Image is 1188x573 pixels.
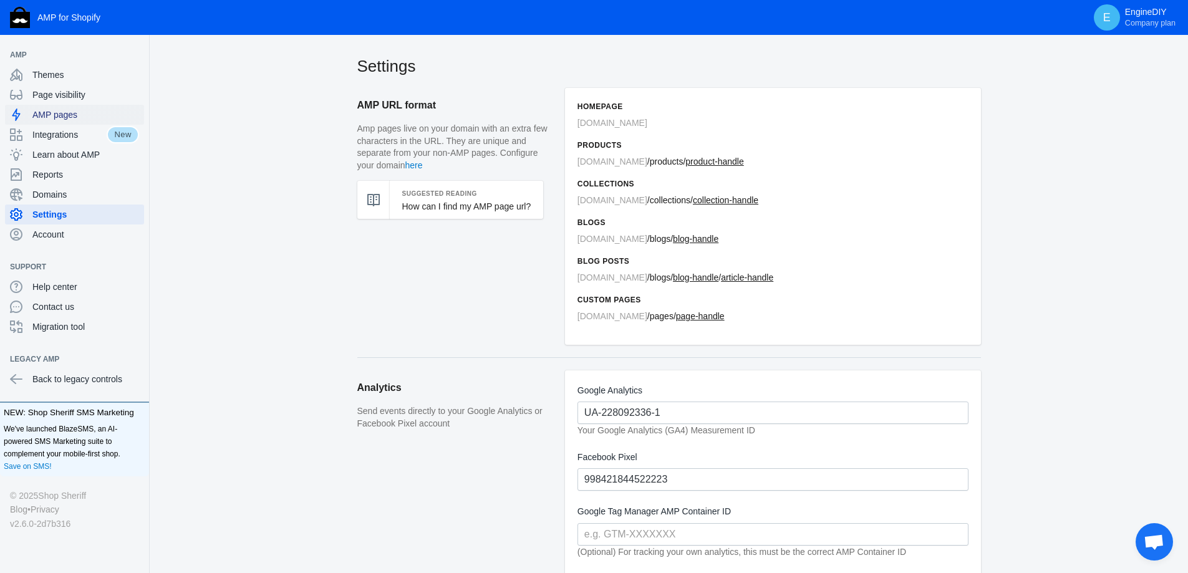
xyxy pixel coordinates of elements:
[5,105,144,125] a: AMP pages
[32,108,139,121] span: AMP pages
[577,383,968,398] label: Google Analytics
[577,402,968,424] input: e.g. G-XXXXXXX
[32,373,139,385] span: Back to legacy controls
[32,89,139,101] span: Page visibility
[577,504,968,519] label: Google Tag Manager AMP Container ID
[577,234,647,244] span: [DOMAIN_NAME]
[676,311,725,321] u: page-handle
[10,353,127,365] span: Legacy AMP
[5,145,144,165] a: Learn about AMP
[10,489,139,503] div: © 2025
[577,547,906,557] em: (Optional) For tracking your own analytics, this must be the correct AMP Container ID
[577,234,718,244] span: /blogs/
[32,228,139,241] span: Account
[127,264,147,269] button: Add a sales channel
[577,178,968,190] h6: Collections
[577,156,647,166] span: [DOMAIN_NAME]
[38,489,86,503] a: Shop Sheriff
[1125,7,1176,28] p: EngineDIY
[5,65,144,85] a: Themes
[357,55,981,77] h2: Settings
[577,425,755,435] em: Your Google Analytics (GA4) Measurement ID
[577,450,968,465] label: Facebook Pixel
[405,160,423,170] a: here
[1125,18,1176,28] span: Company plan
[32,128,107,141] span: Integrations
[127,52,147,57] button: Add a sales channel
[402,187,531,200] h5: Suggested Reading
[37,12,100,22] span: AMP for Shopify
[32,168,139,181] span: Reports
[673,272,718,282] u: blog-handle
[5,297,144,317] a: Contact us
[685,156,743,166] u: product-handle
[5,224,144,244] a: Account
[32,148,139,161] span: Learn about AMP
[357,370,553,405] h2: Analytics
[10,49,127,61] span: AMP
[5,369,144,389] a: Back to legacy controls
[577,255,968,267] h6: Blog posts
[32,208,139,221] span: Settings
[32,69,139,81] span: Themes
[10,503,139,516] div: •
[577,195,758,205] span: /collections/
[577,272,647,282] span: [DOMAIN_NAME]
[5,125,144,145] a: IntegrationsNew
[5,185,144,205] a: Domains
[577,311,725,321] span: /pages/
[32,281,139,293] span: Help center
[721,272,773,282] u: article-handle
[577,156,744,166] span: /products/
[1101,11,1113,24] span: E
[357,88,553,123] h2: AMP URL format
[107,126,139,143] span: New
[577,523,968,546] input: e.g. GTM-XXXXXXX
[32,301,139,313] span: Contact us
[693,195,758,205] u: collection-handle
[10,517,139,531] div: v2.6.0-2d7b316
[1136,523,1173,561] div: 开放式聊天
[577,216,968,229] h6: Blogs
[577,118,647,128] span: [DOMAIN_NAME]
[577,139,968,152] h6: Products
[577,195,647,205] span: [DOMAIN_NAME]
[577,468,968,491] input: e.g. XXXXXXXXXXX
[32,320,139,333] span: Migration tool
[10,7,30,28] img: Shop Sheriff Logo
[10,503,27,516] a: Blog
[31,503,59,516] a: Privacy
[402,201,531,211] a: How can I find my AMP page url?
[357,405,553,430] p: Send events directly to your Google Analytics or Facebook Pixel account
[5,165,144,185] a: Reports
[577,311,647,321] span: [DOMAIN_NAME]
[4,460,52,473] a: Save on SMS!
[577,272,773,282] span: /blogs/ /
[127,357,147,362] button: Add a sales channel
[577,100,968,113] h6: Homepage
[673,234,718,244] u: blog-handle
[5,85,144,105] a: Page visibility
[577,294,968,306] h6: Custom pages
[357,123,553,171] p: Amp pages live on your domain with an extra few characters in the URL. They are unique and separa...
[32,188,139,201] span: Domains
[5,317,144,337] a: Migration tool
[5,205,144,224] a: Settings
[10,261,127,273] span: Support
